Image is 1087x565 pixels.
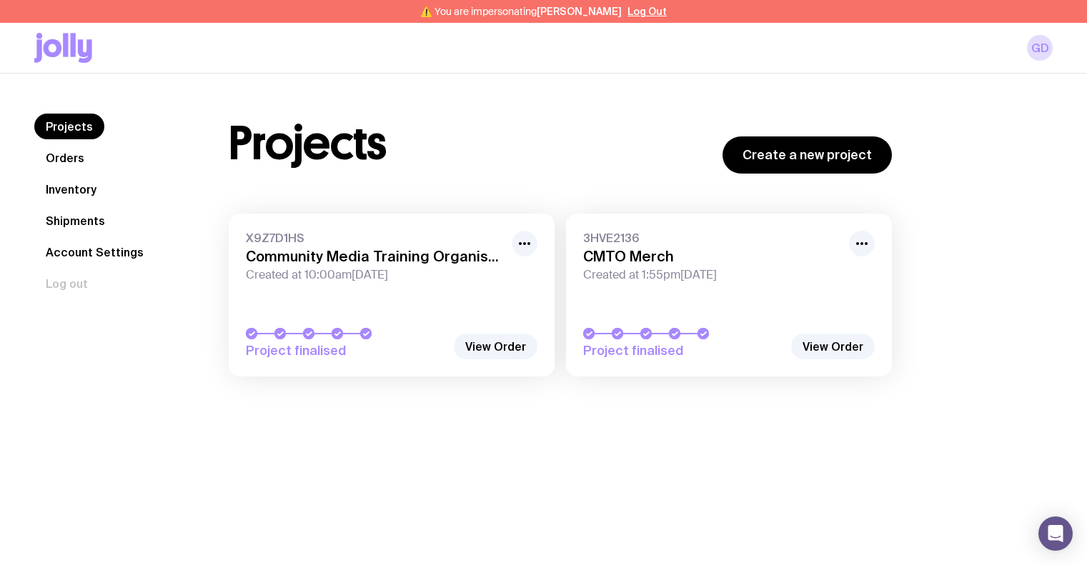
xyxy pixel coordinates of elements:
[583,268,840,282] span: Created at 1:55pm[DATE]
[246,248,503,265] h3: Community Media Training Organisation
[246,231,503,245] span: X9Z7D1HS
[791,334,875,359] a: View Order
[34,176,108,202] a: Inventory
[1027,35,1053,61] a: GD
[229,121,387,166] h1: Projects
[537,6,622,17] span: [PERSON_NAME]
[566,214,892,376] a: 3HVE2136CMTO MerchCreated at 1:55pm[DATE]Project finalised
[34,271,99,296] button: Log out
[246,342,446,359] span: Project finalised
[723,136,892,174] a: Create a new project
[420,6,622,17] span: ⚠️ You are impersonating
[627,6,667,17] button: Log Out
[34,239,155,265] a: Account Settings
[583,342,783,359] span: Project finalised
[583,248,840,265] h3: CMTO Merch
[246,268,503,282] span: Created at 10:00am[DATE]
[34,114,104,139] a: Projects
[34,208,116,234] a: Shipments
[454,334,537,359] a: View Order
[34,145,96,171] a: Orders
[229,214,555,376] a: X9Z7D1HSCommunity Media Training OrganisationCreated at 10:00am[DATE]Project finalised
[1038,516,1073,551] div: Open Intercom Messenger
[583,231,840,245] span: 3HVE2136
